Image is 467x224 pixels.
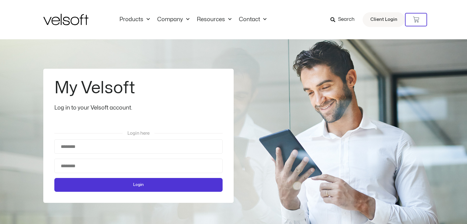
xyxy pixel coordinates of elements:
[54,80,221,96] h2: My Velsoft
[154,16,193,23] a: CompanyMenu Toggle
[370,16,397,24] span: Client Login
[235,16,270,23] a: ContactMenu Toggle
[116,16,270,23] nav: Menu
[330,14,359,25] a: Search
[43,14,88,25] img: Velsoft Training Materials
[54,178,223,192] button: Login
[133,182,144,188] span: Login
[54,104,223,112] div: Log in to your Velsoft account.
[338,16,355,24] span: Search
[363,12,405,27] a: Client Login
[193,16,235,23] a: ResourcesMenu Toggle
[127,131,150,136] span: Login here
[116,16,154,23] a: ProductsMenu Toggle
